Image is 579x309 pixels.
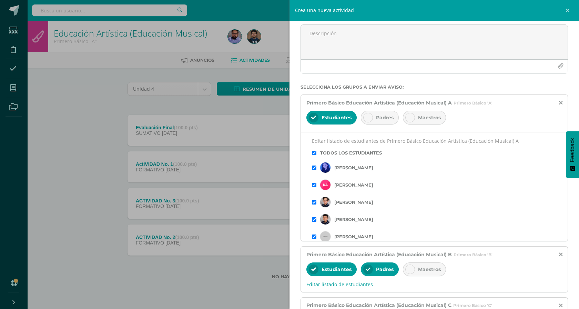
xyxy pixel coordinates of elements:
[334,165,373,170] label: [PERSON_NAME]
[320,180,331,190] img: student
[301,84,568,90] label: Selecciona los grupos a enviar aviso :
[566,131,579,178] button: Feedback - Mostrar encuesta
[322,114,352,121] span: Estudiantes
[334,217,373,222] label: [PERSON_NAME]
[418,266,441,272] span: Maestros
[569,138,576,162] span: Feedback
[322,266,352,272] span: Estudiantes
[376,266,394,272] span: Padres
[320,197,331,207] img: student
[418,114,441,121] span: Maestros
[320,162,331,173] img: student
[320,214,331,225] img: student
[306,281,562,288] span: Editar listado de estudiantes
[312,138,557,144] p: Editar listado de estudiantes de Primero Básico Educación Artística (Educación Musical) A
[453,303,492,308] span: Primero Básico 'C'
[334,200,373,205] label: [PERSON_NAME]
[320,150,382,156] label: Todos los estudiantes
[306,302,451,308] span: Primero Básico Educación Artística (Educación Musical) C
[454,100,492,106] span: Primero Básico 'A'
[306,251,452,258] span: Primero Básico Educación Artística (Educación Musical) B
[454,252,492,257] span: Primero Básico 'B'
[306,100,452,106] span: Primero Básico Educación Artística (Educación Musical) A
[334,182,373,188] label: [PERSON_NAME]
[334,234,373,239] label: [PERSON_NAME]
[376,114,394,121] span: Padres
[320,231,331,242] img: student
